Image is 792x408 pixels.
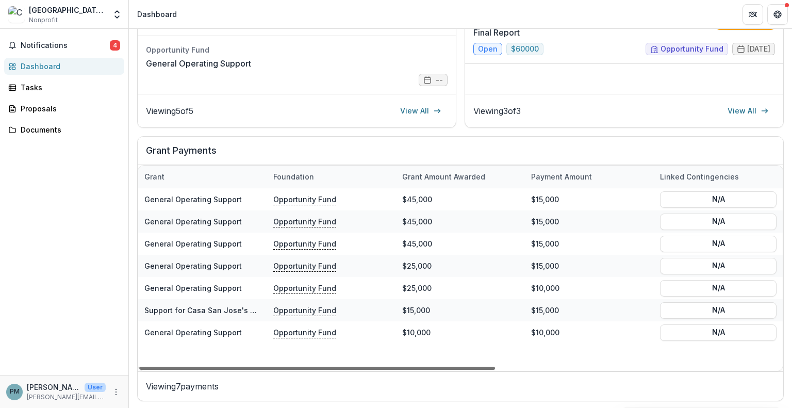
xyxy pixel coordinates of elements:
[473,26,520,39] a: Final Report
[8,6,25,23] img: Casa San Jose
[273,238,336,249] p: Opportunity Fund
[144,239,242,248] a: General Operating Support
[267,166,396,188] div: Foundation
[144,284,242,292] a: General Operating Support
[138,171,171,182] div: Grant
[660,280,777,296] button: N/A
[273,193,336,205] p: Opportunity Fund
[660,213,777,230] button: N/A
[394,103,448,119] a: View All
[144,195,242,204] a: General Operating Support
[721,103,775,119] a: View All
[273,260,336,271] p: Opportunity Fund
[110,4,124,25] button: Open entity switcher
[110,40,120,51] span: 4
[144,306,291,315] a: Support for Casa San Jose's Relief Fund
[525,321,654,344] div: $10,000
[273,216,336,227] p: Opportunity Fund
[660,257,777,274] button: N/A
[396,321,525,344] div: $10,000
[396,166,525,188] div: Grant amount awarded
[396,277,525,299] div: $25,000
[525,277,654,299] div: $10,000
[10,388,20,395] div: Paula Miranda
[396,255,525,277] div: $25,000
[525,166,654,188] div: Payment Amount
[273,327,336,338] p: Opportunity Fund
[4,37,124,54] button: Notifications4
[110,386,122,398] button: More
[27,382,80,393] p: [PERSON_NAME]
[137,9,177,20] div: Dashboard
[27,393,106,402] p: [PERSON_NAME][EMAIL_ADDRESS][DOMAIN_NAME]
[21,61,116,72] div: Dashboard
[85,383,106,392] p: User
[525,210,654,233] div: $15,000
[21,103,116,114] div: Proposals
[146,380,775,393] p: Viewing 7 payments
[396,210,525,233] div: $45,000
[525,299,654,321] div: $15,000
[138,166,267,188] div: Grant
[525,233,654,255] div: $15,000
[396,171,491,182] div: Grant amount awarded
[4,100,124,117] a: Proposals
[660,235,777,252] button: N/A
[396,188,525,210] div: $45,000
[273,304,336,316] p: Opportunity Fund
[525,255,654,277] div: $15,000
[146,57,251,70] a: General Operating Support
[29,15,58,25] span: Nonprofit
[144,217,242,226] a: General Operating Support
[144,262,242,270] a: General Operating Support
[146,105,193,117] p: Viewing 5 of 5
[654,166,783,188] div: Linked Contingencies
[146,145,775,165] h2: Grant Payments
[660,324,777,340] button: N/A
[21,41,110,50] span: Notifications
[660,191,777,207] button: N/A
[4,121,124,138] a: Documents
[654,171,745,182] div: Linked Contingencies
[21,82,116,93] div: Tasks
[273,282,336,293] p: Opportunity Fund
[4,58,124,75] a: Dashboard
[144,328,242,337] a: General Operating Support
[396,233,525,255] div: $45,000
[742,4,763,25] button: Partners
[396,299,525,321] div: $15,000
[133,7,181,22] nav: breadcrumb
[21,124,116,135] div: Documents
[4,79,124,96] a: Tasks
[267,171,320,182] div: Foundation
[473,105,521,117] p: Viewing 3 of 3
[525,171,598,182] div: Payment Amount
[29,5,106,15] div: [GEOGRAPHIC_DATA][PERSON_NAME]
[767,4,788,25] button: Get Help
[525,188,654,210] div: $15,000
[660,302,777,318] button: N/A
